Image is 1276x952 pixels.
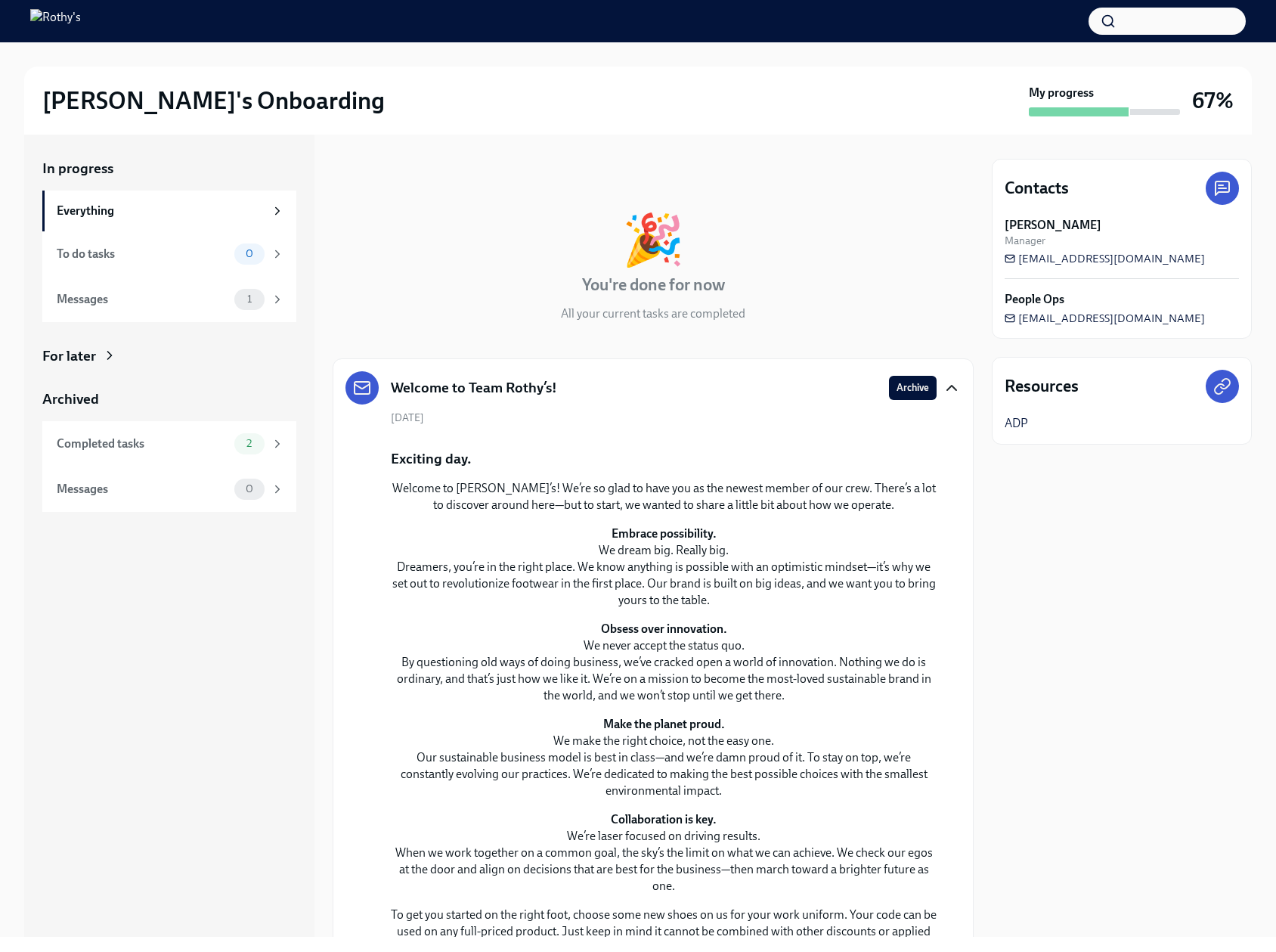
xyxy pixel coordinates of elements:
[42,231,296,277] a: To do tasks0
[1005,415,1028,432] a: ADP
[391,449,472,469] p: Exciting day.
[582,274,725,296] h4: You're done for now
[237,438,261,449] span: 2
[42,191,296,231] a: Everything
[897,380,929,395] span: Archive
[391,480,937,513] p: Welcome to [PERSON_NAME]’s! We’re so glad to have you as the newest member of our crew. There’s a...
[42,389,296,409] a: Archived
[57,203,265,219] div: Everything
[1005,311,1205,326] a: [EMAIL_ADDRESS][DOMAIN_NAME]
[57,246,228,262] div: To do tasks
[42,346,296,366] a: For later
[391,411,424,425] span: [DATE]
[57,291,228,308] div: Messages
[57,436,228,452] div: Completed tasks
[622,215,684,265] div: 🎉
[237,248,262,259] span: 0
[57,481,228,498] div: Messages
[42,467,296,512] a: Messages0
[42,159,296,178] a: In progress
[333,159,404,178] div: In progress
[1005,291,1064,308] strong: People Ops
[1029,85,1094,101] strong: My progress
[391,526,937,609] p: We dream big. Really big. Dreamers, you’re in the right place. We know anything is possible with ...
[1005,177,1069,200] h4: Contacts
[561,305,745,322] p: All your current tasks are completed
[612,526,717,541] strong: Embrace possibility.
[391,378,557,398] h5: Welcome to Team Rothy’s!
[42,421,296,467] a: Completed tasks2
[601,622,727,636] strong: Obsess over innovation.
[42,277,296,322] a: Messages1
[391,716,937,799] p: We make the right choice, not the easy one. Our sustainable business model is best in class—and w...
[30,9,81,33] img: Rothy's
[1005,234,1045,248] span: Manager
[603,717,725,731] strong: Make the planet proud.
[237,483,262,495] span: 0
[238,293,261,305] span: 1
[42,85,385,116] h2: [PERSON_NAME]'s Onboarding
[889,376,937,400] button: Archive
[611,812,717,826] strong: Collaboration is key.
[1005,217,1101,234] strong: [PERSON_NAME]
[1005,375,1079,398] h4: Resources
[1192,87,1234,114] h3: 67%
[391,621,937,704] p: We never accept the status quo. By questioning old ways of doing business, we’ve cracked open a w...
[391,811,937,895] p: We’re laser focused on driving results. When we work together on a common goal, the sky’s the lim...
[42,346,96,366] div: For later
[1005,251,1205,266] a: [EMAIL_ADDRESS][DOMAIN_NAME]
